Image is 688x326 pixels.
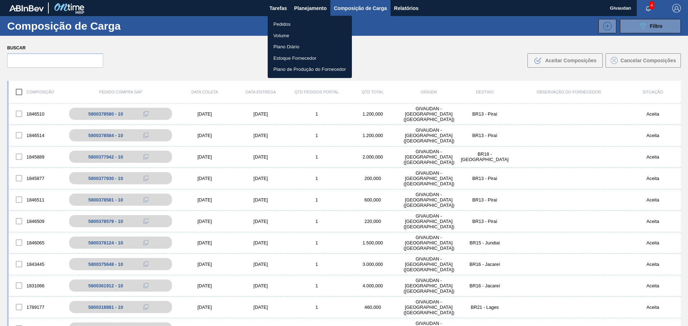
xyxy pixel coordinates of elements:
[268,53,352,64] a: Estoque Fornecedor
[268,30,352,42] a: Volume
[268,64,352,75] a: Plano de Produção do Fornecedor
[268,41,352,53] a: Plano Diário
[268,19,352,30] a: Pedidos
